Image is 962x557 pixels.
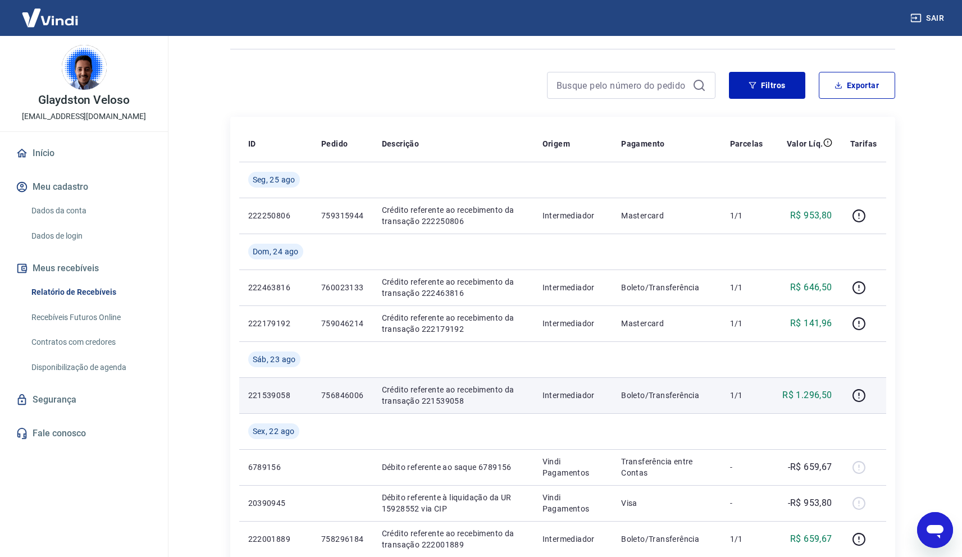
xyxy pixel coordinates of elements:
p: ID [248,138,256,149]
p: R$ 646,50 [790,281,832,294]
p: Mastercard [621,318,712,329]
p: Débito referente ao saque 6789156 [382,462,525,473]
p: [EMAIL_ADDRESS][DOMAIN_NAME] [22,111,146,122]
p: 222179192 [248,318,303,329]
button: Sair [908,8,949,29]
p: Glaydston Veloso [38,94,130,106]
p: Vindi Pagamentos [542,492,604,514]
p: Transferência entre Contas [621,456,712,478]
button: Meus recebíveis [13,256,154,281]
p: 1/1 [730,533,763,545]
p: R$ 659,67 [790,532,832,546]
p: 1/1 [730,318,763,329]
input: Busque pelo número do pedido [557,77,688,94]
p: 1/1 [730,282,763,293]
a: Fale conosco [13,421,154,446]
p: - [730,497,763,509]
p: Intermediador [542,210,604,221]
p: -R$ 659,67 [788,460,832,474]
p: Débito referente à liquidação da UR 15928552 via CIP [382,492,525,514]
img: 5de2d90f-417e-49ce-81f4-acb6f27a8e18.jpeg [62,45,107,90]
p: Intermediador [542,390,604,401]
a: Segurança [13,387,154,412]
p: Boleto/Transferência [621,533,712,545]
a: Dados da conta [27,199,154,222]
p: Pedido [321,138,348,149]
p: Visa [621,497,712,509]
a: Disponibilização de agenda [27,356,154,379]
button: Exportar [819,72,895,99]
button: Filtros [729,72,805,99]
a: Contratos com credores [27,331,154,354]
p: Tarifas [850,138,877,149]
span: Seg, 25 ago [253,174,295,185]
img: Vindi [13,1,86,35]
p: 756846006 [321,390,364,401]
p: 222250806 [248,210,303,221]
p: 221539058 [248,390,303,401]
p: 760023133 [321,282,364,293]
p: 759046214 [321,318,364,329]
p: 222001889 [248,533,303,545]
p: Crédito referente ao recebimento da transação 221539058 [382,384,525,407]
p: -R$ 953,80 [788,496,832,510]
p: 6789156 [248,462,303,473]
p: Vindi Pagamentos [542,456,604,478]
p: 1/1 [730,390,763,401]
p: Descrição [382,138,420,149]
p: R$ 141,96 [790,317,832,330]
p: Parcelas [730,138,763,149]
a: Relatório de Recebíveis [27,281,154,304]
p: Mastercard [621,210,712,221]
p: Intermediador [542,282,604,293]
a: Dados de login [27,225,154,248]
p: Intermediador [542,533,604,545]
p: - [730,462,763,473]
p: 1/1 [730,210,763,221]
p: Crédito referente ao recebimento da transação 222179192 [382,312,525,335]
p: 222463816 [248,282,303,293]
p: R$ 953,80 [790,209,832,222]
span: Dom, 24 ago [253,246,299,257]
p: Crédito referente ao recebimento da transação 222250806 [382,204,525,227]
span: Sex, 22 ago [253,426,295,437]
p: Crédito referente ao recebimento da transação 222001889 [382,528,525,550]
iframe: Button to launch messaging window [917,512,953,548]
a: Recebíveis Futuros Online [27,306,154,329]
span: Sáb, 23 ago [253,354,296,365]
p: 758296184 [321,533,364,545]
p: Valor Líq. [787,138,823,149]
p: Origem [542,138,570,149]
button: Meu cadastro [13,175,154,199]
p: 759315944 [321,210,364,221]
p: Pagamento [621,138,665,149]
p: Crédito referente ao recebimento da transação 222463816 [382,276,525,299]
p: Boleto/Transferência [621,390,712,401]
p: 20390945 [248,497,303,509]
p: Boleto/Transferência [621,282,712,293]
p: R$ 1.296,50 [782,389,832,402]
p: Intermediador [542,318,604,329]
a: Início [13,141,154,166]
